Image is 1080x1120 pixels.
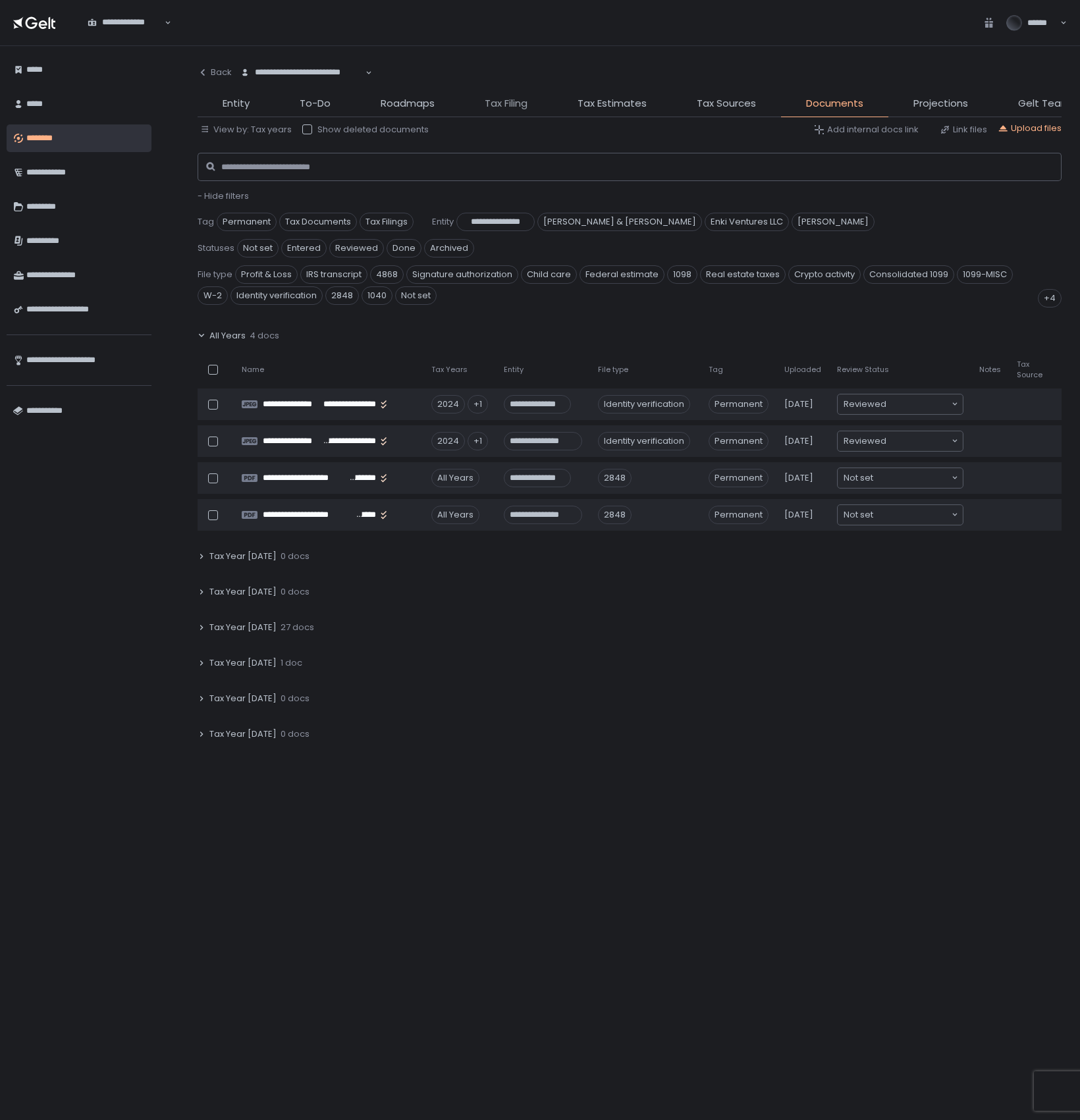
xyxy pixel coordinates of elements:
[814,124,919,136] button: Add internal docs link
[431,469,479,487] div: All Years
[598,395,690,413] div: Identity verification
[242,365,264,375] span: Name
[198,67,232,78] div: Back
[873,471,950,485] input: Search for option
[198,286,228,305] span: W-2
[300,96,331,111] span: To-Do
[237,239,279,257] span: Not set
[387,239,421,257] span: Done
[792,213,875,231] span: [PERSON_NAME]
[79,9,171,37] div: Search for option
[329,239,384,257] span: Reviewed
[784,509,813,521] span: [DATE]
[198,269,232,280] span: File type
[209,622,277,633] span: Tax Year [DATE]
[431,506,479,524] div: All Years
[209,657,277,669] span: Tax Year [DATE]
[281,239,327,257] span: Entered
[697,96,756,111] span: Tax Sources
[406,265,518,284] span: Signature authorization
[957,265,1013,284] span: 1099-MISC
[431,395,465,413] div: 2024
[844,435,886,448] span: Reviewed
[281,586,310,598] span: 0 docs
[217,213,277,231] span: Permanent
[281,550,310,562] span: 0 docs
[281,622,314,633] span: 27 docs
[580,265,664,284] span: Federal estimate
[198,59,232,86] button: Back
[784,365,821,375] span: Uploaded
[209,586,277,598] span: Tax Year [DATE]
[279,213,357,231] span: Tax Documents
[598,432,690,450] div: Identity verification
[240,78,364,92] input: Search for option
[598,506,632,524] div: 2848
[198,216,214,228] span: Tag
[784,472,813,484] span: [DATE]
[281,693,310,705] span: 0 docs
[979,365,1001,375] span: Notes
[837,365,889,375] span: Review Status
[424,239,474,257] span: Archived
[844,471,873,485] span: Not set
[209,550,277,562] span: Tax Year [DATE]
[223,96,250,111] span: Entity
[873,508,950,521] input: Search for option
[886,435,950,448] input: Search for option
[844,398,886,411] span: Reviewed
[209,693,277,705] span: Tax Year [DATE]
[281,657,302,669] span: 1 doc
[598,469,632,487] div: 2848
[709,469,769,487] span: Permanent
[468,432,488,450] div: +1
[362,286,392,305] span: 1040
[485,96,527,111] span: Tax Filing
[788,265,861,284] span: Crypto activity
[230,286,323,305] span: Identity verification
[913,96,968,111] span: Projections
[235,265,298,284] span: Profit & Loss
[838,394,963,414] div: Search for option
[863,265,954,284] span: Consolidated 1099
[504,365,524,375] span: Entity
[838,468,963,488] div: Search for option
[232,59,372,87] div: Search for option
[886,398,950,411] input: Search for option
[1038,289,1062,307] div: +4
[209,330,246,342] span: All Years
[200,124,292,136] button: View by: Tax years
[709,395,769,413] span: Permanent
[784,398,813,410] span: [DATE]
[370,265,404,284] span: 4868
[940,124,987,136] button: Link files
[1018,96,1071,111] span: Gelt Team
[250,330,279,342] span: 4 docs
[784,435,813,447] span: [DATE]
[838,431,963,451] div: Search for option
[521,265,577,284] span: Child care
[578,96,647,111] span: Tax Estimates
[998,122,1062,134] button: Upload files
[209,728,277,740] span: Tax Year [DATE]
[844,508,873,521] span: Not set
[709,506,769,524] span: Permanent
[395,286,437,305] span: Not set
[198,190,249,202] span: - Hide filters
[700,265,786,284] span: Real estate taxes
[432,216,454,228] span: Entity
[360,213,414,231] span: Tax Filings
[300,265,367,284] span: IRS transcript
[431,365,468,375] span: Tax Years
[381,96,435,111] span: Roadmaps
[537,213,702,231] span: [PERSON_NAME] & [PERSON_NAME]
[281,728,310,740] span: 0 docs
[806,96,863,111] span: Documents
[598,365,628,375] span: File type
[198,242,234,254] span: Statuses
[709,432,769,450] span: Permanent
